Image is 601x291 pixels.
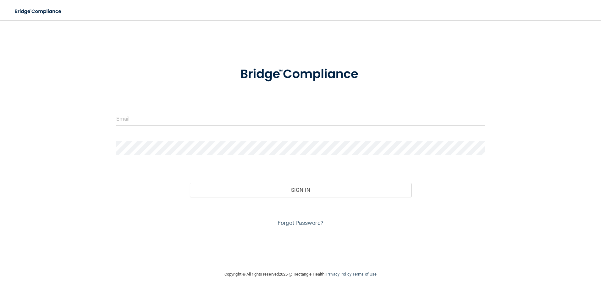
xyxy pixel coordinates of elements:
[278,220,323,226] a: Forgot Password?
[9,5,67,18] img: bridge_compliance_login_screen.278c3ca4.svg
[116,111,485,126] input: Email
[190,183,411,197] button: Sign In
[186,264,415,284] div: Copyright © All rights reserved 2025 @ Rectangle Health | |
[352,272,377,277] a: Terms of Use
[326,272,351,277] a: Privacy Policy
[227,58,374,91] img: bridge_compliance_login_screen.278c3ca4.svg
